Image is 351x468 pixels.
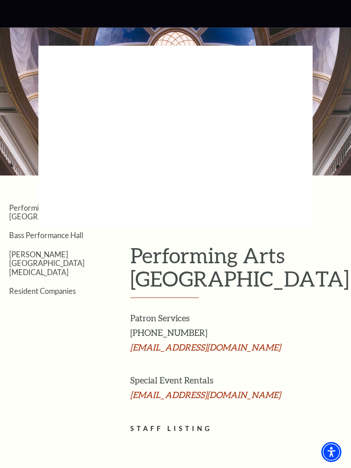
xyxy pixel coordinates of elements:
[9,203,85,221] a: Performing Arts [GEOGRAPHIC_DATA]
[9,250,85,277] a: [PERSON_NAME][GEOGRAPHIC_DATA][MEDICAL_DATA]
[38,46,313,229] img: blank image
[9,287,76,295] a: Resident Companies
[130,389,281,400] a: [EMAIL_ADDRESS][DOMAIN_NAME]
[130,342,281,352] a: [EMAIL_ADDRESS][DOMAIN_NAME]
[9,231,83,239] a: Bass Performance Hall
[321,442,341,462] div: Accessibility Menu
[130,244,342,298] h1: Performing Arts [GEOGRAPHIC_DATA]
